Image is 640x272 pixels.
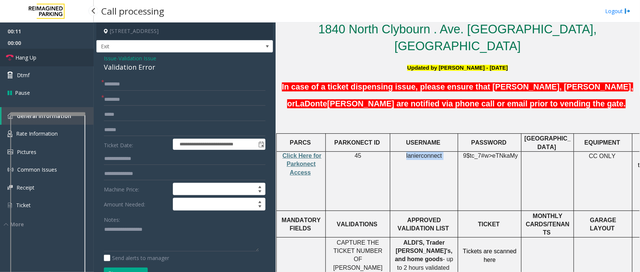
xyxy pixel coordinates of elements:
[526,213,570,236] span: MONTHLY CARDS/TENANTS
[290,139,311,146] span: PARCS
[7,202,12,209] img: 'icon'
[395,239,453,263] span: ALDI'S, Trader [PERSON_NAME]'s, and home goods
[492,152,518,159] span: eTNkaMy
[337,221,377,227] span: VALIDATIONS
[117,55,156,62] span: -
[15,54,36,61] span: Hang Up
[463,248,517,263] span: Tickets are scanned here
[104,254,169,262] label: Send alerts to manager
[334,139,380,146] span: PARKONECT ID
[102,183,171,196] label: Machine Price:
[605,7,631,15] a: Logout
[104,213,120,224] label: Notes:
[625,7,631,15] img: logout
[7,167,13,173] img: 'icon'
[1,107,94,125] a: General Information
[7,113,13,119] img: 'icon'
[282,82,634,108] span: In case of a ticket dispensing issue, please ensure that [PERSON_NAME], [PERSON_NAME], or
[102,139,171,150] label: Ticket Date:
[589,153,616,159] span: CC ONLY
[585,139,620,146] span: EQUIPMENT
[97,2,168,20] h3: Call processing
[118,54,156,62] span: Validation Issue
[407,65,411,71] span: U
[327,99,626,108] span: [PERSON_NAME] are notified via phone call or email prior to vending the gate.
[318,22,597,53] a: 1840 North Clybourn . Ave. [GEOGRAPHIC_DATA], [GEOGRAPHIC_DATA]
[97,40,237,52] span: Exit
[7,185,13,190] img: 'icon'
[406,152,442,159] span: lanierconnect
[104,54,117,62] span: Issue
[282,217,321,232] span: MANDATORY FIELDS
[96,22,273,40] h4: [STREET_ADDRESS]
[104,62,265,72] div: Validation Error
[471,139,507,146] span: PASSWORD
[411,65,508,71] span: pdated by [PERSON_NAME] - [DATE]
[406,139,441,146] span: USERNAME
[7,149,13,154] img: 'icon'
[590,217,616,232] span: GARAGE LAYOUT
[255,189,265,195] span: Decrease value
[397,256,453,271] span: - up to 2 hours validated
[463,152,492,159] span: 9$tc_7#w>
[398,217,449,232] span: APPROVED VALIDATION LIST
[255,183,265,189] span: Increase value
[478,221,500,227] span: TICKET
[257,139,265,149] span: Toggle popup
[7,130,12,137] img: 'icon'
[255,198,265,204] span: Increase value
[4,220,94,228] div: More
[17,71,30,79] span: Dtmf
[355,152,361,159] span: 45
[525,135,571,150] span: [GEOGRAPHIC_DATA]
[283,153,322,176] a: Click Here for Parkonect Access
[102,198,171,211] label: Amount Needed:
[255,204,265,210] span: Decrease value
[15,89,30,97] span: Pause
[295,99,327,109] span: LaDonte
